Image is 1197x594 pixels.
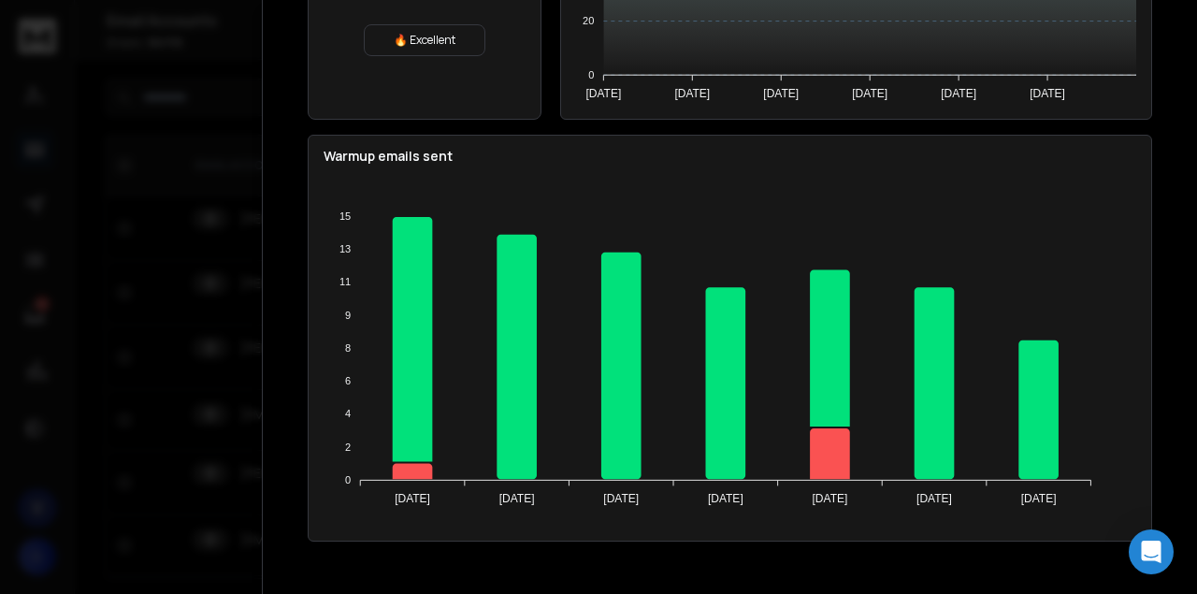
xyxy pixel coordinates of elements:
tspan: 13 [339,243,351,254]
tspan: [DATE] [763,87,799,100]
p: Warmup emails sent [324,147,1136,166]
tspan: 2 [345,442,351,453]
tspan: [DATE] [499,492,535,505]
tspan: [DATE] [813,492,848,505]
tspan: 8 [345,342,351,354]
tspan: 0 [588,69,594,80]
tspan: 11 [339,276,351,287]
tspan: 4 [345,408,351,419]
tspan: [DATE] [916,492,952,505]
tspan: 6 [345,375,351,386]
tspan: [DATE] [852,87,887,100]
tspan: [DATE] [1030,87,1065,100]
div: 🔥 Excellent [364,24,485,56]
tspan: 15 [339,210,351,222]
tspan: [DATE] [585,87,621,100]
tspan: [DATE] [395,492,430,505]
tspan: [DATE] [603,492,639,505]
tspan: 20 [583,15,594,26]
tspan: [DATE] [941,87,976,100]
tspan: [DATE] [674,87,710,100]
tspan: [DATE] [1021,492,1057,505]
tspan: [DATE] [708,492,743,505]
tspan: 0 [345,474,351,485]
div: Open Intercom Messenger [1129,529,1174,574]
tspan: 9 [345,310,351,321]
